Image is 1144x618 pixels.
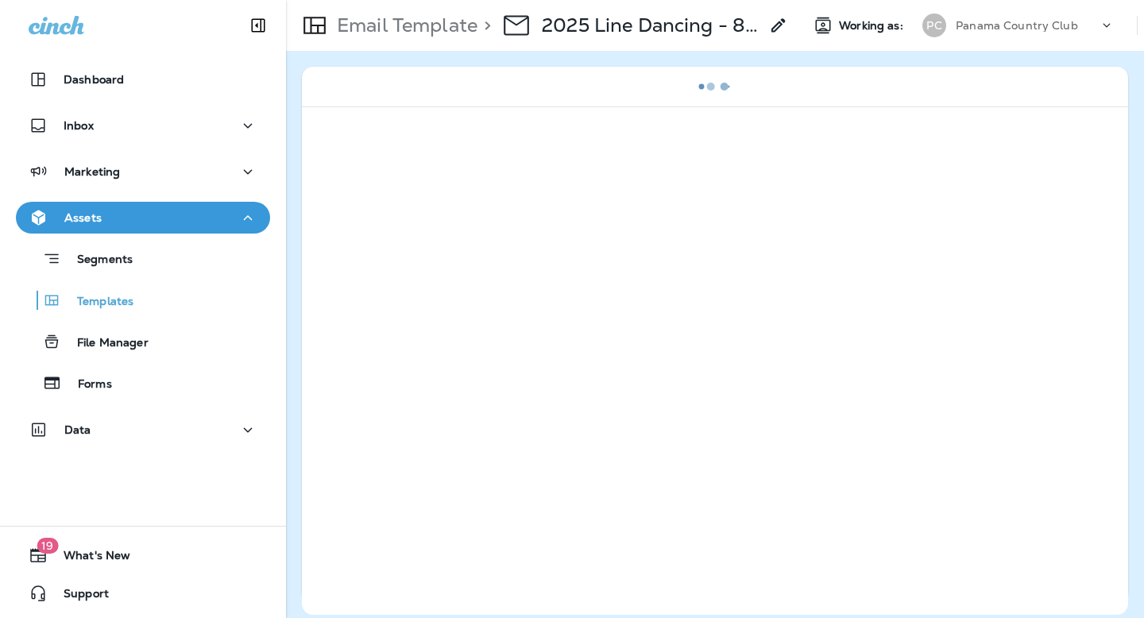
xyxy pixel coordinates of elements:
button: Marketing [16,156,270,187]
p: Data [64,423,91,436]
p: > [477,14,491,37]
p: Panama Country Club [956,19,1078,32]
p: File Manager [61,336,149,351]
p: Assets [64,211,102,224]
p: Forms [62,377,112,392]
p: Segments [61,253,133,268]
button: Inbox [16,110,270,141]
p: 2025 Line Dancing - 8/21 [542,14,759,37]
button: Segments [16,241,270,276]
p: Dashboard [64,73,124,86]
p: Templates [61,295,133,310]
span: 19 [37,538,58,554]
p: Inbox [64,119,94,132]
button: Forms [16,366,270,400]
button: Data [16,414,270,446]
p: Email Template [330,14,477,37]
button: Collapse Sidebar [236,10,280,41]
span: Working as: [839,19,906,33]
button: Dashboard [16,64,270,95]
span: Support [48,587,109,606]
button: Assets [16,202,270,234]
button: Support [16,577,270,609]
button: 19What's New [16,539,270,571]
p: Marketing [64,165,120,178]
button: File Manager [16,325,270,358]
button: Templates [16,284,270,317]
div: PC [922,14,946,37]
span: What's New [48,549,130,568]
